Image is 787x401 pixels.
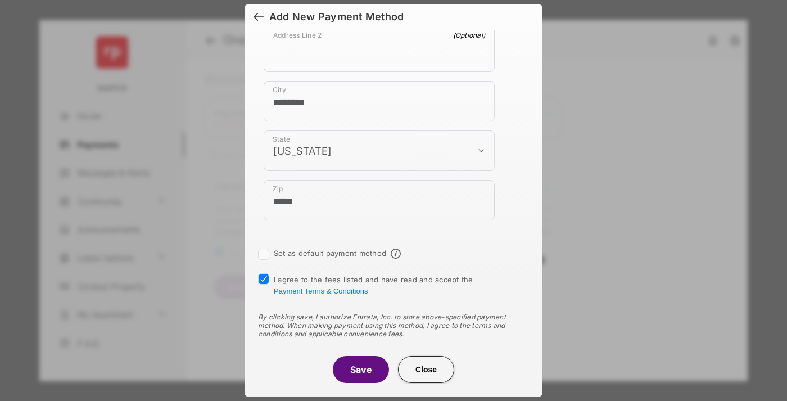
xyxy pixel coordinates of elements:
button: Close [398,356,454,383]
div: payment_method_screening[postal_addresses][postalCode] [264,180,495,220]
div: Add New Payment Method [269,11,404,23]
button: Save [333,356,389,383]
span: Default payment method info [391,249,401,259]
div: payment_method_screening[postal_addresses][addressLine2] [264,26,495,72]
span: I agree to the fees listed and have read and accept the [274,275,473,295]
div: payment_method_screening[postal_addresses][locality] [264,81,495,121]
button: I agree to the fees listed and have read and accept the [274,287,368,295]
label: Set as default payment method [274,249,386,258]
div: By clicking save, I authorize Entrata, Inc. to store above-specified payment method. When making ... [258,313,529,338]
div: payment_method_screening[postal_addresses][administrativeArea] [264,130,495,171]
